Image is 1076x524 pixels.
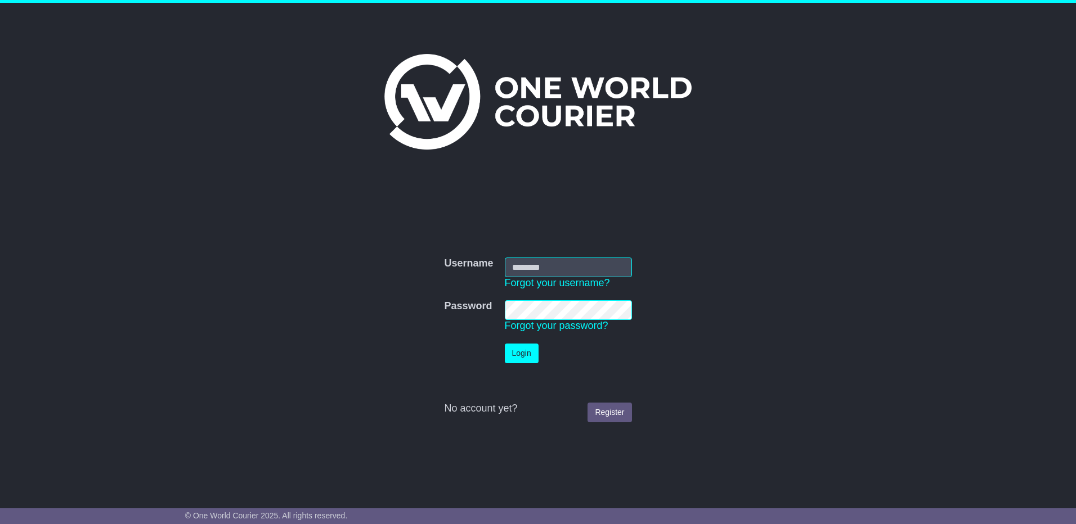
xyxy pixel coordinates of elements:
label: Username [444,258,493,270]
a: Forgot your password? [505,320,608,331]
a: Register [588,403,631,422]
img: One World [384,54,692,150]
label: Password [444,300,492,313]
a: Forgot your username? [505,277,610,288]
span: © One World Courier 2025. All rights reserved. [185,511,348,520]
div: No account yet? [444,403,631,415]
button: Login [505,344,539,363]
